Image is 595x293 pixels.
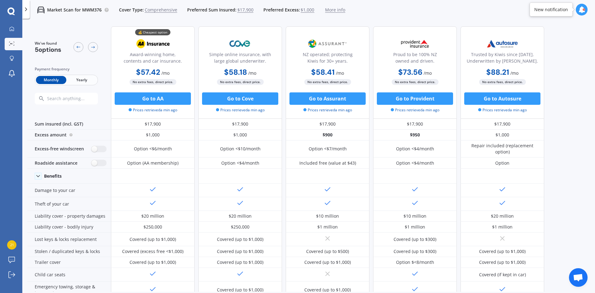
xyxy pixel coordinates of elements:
[479,259,526,265] div: Covered (up to $1,000)
[129,107,177,113] span: Prices retrieved a min ago
[216,107,265,113] span: Prices retrieved a min ago
[221,160,259,166] div: Option <$4/month
[316,213,339,219] div: $10 million
[486,67,509,77] b: $88.21
[220,146,261,152] div: Option <$10/month
[27,268,111,282] div: Child car seats
[392,79,439,85] span: No extra fees, direct price.
[27,119,111,130] div: Sum insured (incl. GST)
[134,146,172,152] div: Option <$6/month
[35,66,98,72] div: Payment frequency
[143,224,162,230] div: $250,000
[224,67,247,77] b: $58.18
[35,41,61,46] span: We've found
[217,248,263,255] div: Covered (up to $1,000)
[325,7,345,13] span: More info
[7,240,16,250] img: c6ab478469a619bf10db6153adabccac
[37,6,45,14] img: car.f15378c7a67c060ca3f3.svg
[307,36,348,51] img: Assurant.png
[44,173,62,179] div: Benefits
[482,36,523,51] img: Autosure.webp
[130,79,176,85] span: No extra fees, direct price.
[373,130,457,140] div: $950
[27,246,111,257] div: Stolen / duplicated keys & locks
[396,160,434,166] div: Option <$4/month
[132,36,173,51] img: AA.webp
[291,51,364,67] div: NZ operated; protecting Kiwis for 30+ years.
[220,36,261,51] img: Cove.webp
[47,7,102,13] p: Market Scan for MWM376
[461,119,544,130] div: $17,900
[66,76,97,84] span: Yearly
[27,233,111,246] div: Lost keys & locks replacement
[464,92,540,105] button: Go to Autosure
[141,213,164,219] div: $20 million
[492,224,513,230] div: $1 million
[27,211,111,222] div: Liability cover - property damages
[309,146,347,152] div: Option <$7/month
[394,36,435,51] img: Provident.png
[424,70,432,76] span: / mo
[198,130,282,140] div: $1,000
[396,259,434,265] div: Option $<8/month
[145,7,177,13] span: Comprehensive
[405,224,425,230] div: $1 million
[299,160,356,166] div: Included free (value at $43)
[111,130,195,140] div: $1,000
[263,7,300,13] span: Preferred Excess:
[289,92,366,105] button: Go to Assurant
[130,236,176,242] div: Covered (up to $1,000)
[130,259,176,265] div: Covered (up to $1,000)
[286,119,369,130] div: $17,900
[115,92,191,105] button: Go to AA
[396,146,434,152] div: Option <$4/month
[27,130,111,140] div: Excess amount
[311,67,335,77] b: $58.41
[378,51,452,67] div: Proud to be 100% NZ owned and driven.
[217,259,263,265] div: Covered (up to $1,000)
[161,70,170,76] span: / mo
[304,259,351,265] div: Covered (up to $1,000)
[394,248,436,255] div: Covered (up to $300)
[248,70,256,76] span: / mo
[237,7,253,13] span: $17,900
[304,79,351,85] span: No extra fees, direct price.
[398,67,422,77] b: $73.56
[202,92,278,105] button: Go to Cove
[301,7,314,13] span: $1,000
[46,96,110,101] input: Search anything...
[27,184,111,197] div: Damage to your car
[231,224,249,230] div: $250,000
[111,119,195,130] div: $17,900
[217,287,263,293] div: Covered (up to $1,000)
[465,143,540,155] div: Repair included (replacement option)
[204,51,277,67] div: Simple online insurance, with large global underwriter.
[478,107,527,113] span: Prices retrieved a min ago
[217,79,264,85] span: No extra fees, direct price.
[122,248,183,255] div: Covered (excess free <$1,000)
[391,107,439,113] span: Prices retrieved a min ago
[403,213,426,219] div: $10 million
[36,76,66,84] span: Monthly
[306,248,349,255] div: Covered (up to $500)
[119,7,144,13] span: Cover Type:
[127,160,178,166] div: Option (AA membership)
[116,51,189,67] div: Award-winning home, contents and car insurance.
[569,268,588,287] div: Open chat
[479,79,526,85] span: No extra fees, direct price.
[377,92,453,105] button: Go to Provident
[136,67,160,77] b: $57.42
[466,51,539,67] div: Trusted by Kiwis since [DATE]. Underwritten by [PERSON_NAME].
[217,236,263,242] div: Covered (up to $1,000)
[461,130,544,140] div: $1,000
[27,197,111,211] div: Theft of your car
[286,130,369,140] div: $900
[373,119,457,130] div: $17,900
[229,213,252,219] div: $20 million
[479,272,526,278] div: Covered (if kept in car)
[534,7,568,13] div: New notification
[27,158,111,169] div: Roadside assistance
[479,248,526,255] div: Covered (up to $1,000)
[336,70,344,76] span: / mo
[304,287,351,293] div: Covered (up to $1,000)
